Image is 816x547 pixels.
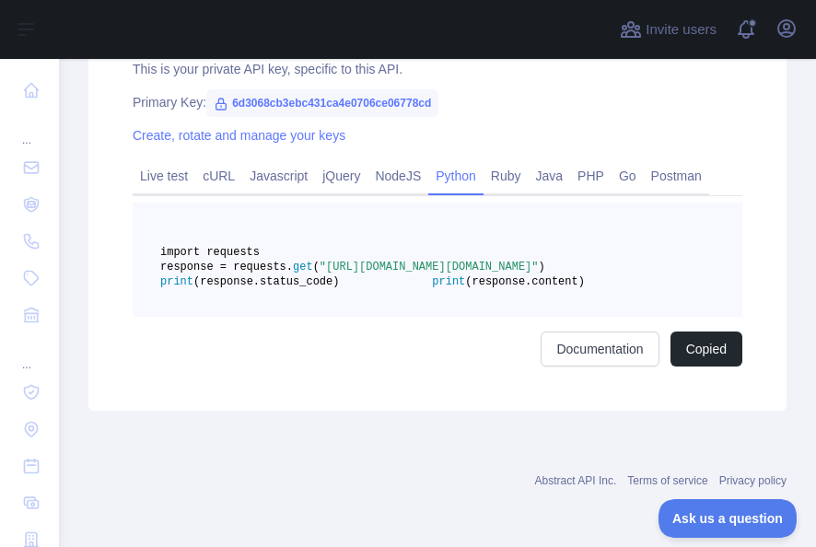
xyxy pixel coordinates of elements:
span: Invite users [646,19,717,41]
a: PHP [570,161,612,191]
a: cURL [195,161,242,191]
span: get [293,261,313,273]
a: Create, rotate and manage your keys [133,128,345,143]
a: Java [529,161,571,191]
div: ... [15,335,44,372]
a: Privacy policy [719,474,787,487]
a: Python [428,161,484,191]
div: This is your private API key, specific to this API. [133,60,742,78]
span: response = requests. [160,261,293,273]
a: Go [612,161,644,191]
span: "[URL][DOMAIN_NAME][DOMAIN_NAME]" [320,261,539,273]
a: NodeJS [367,161,428,191]
a: Live test [133,161,195,191]
span: ( [313,261,320,273]
span: print [160,275,193,288]
div: Primary Key: [133,93,742,111]
span: (response.content) [465,275,585,288]
a: jQuery [315,161,367,191]
span: 6d3068cb3ebc431ca4e0706ce06778cd [206,89,438,117]
a: Abstract API Inc. [535,474,617,487]
a: Postman [644,161,709,191]
a: Documentation [541,332,659,367]
span: import requests [160,246,260,259]
button: Invite users [616,15,720,44]
button: Copied [670,332,742,367]
div: ... [15,111,44,147]
span: (response.status_code) [193,275,339,288]
a: Terms of service [627,474,707,487]
span: print [432,275,465,288]
a: Ruby [484,161,529,191]
a: Javascript [242,161,315,191]
span: ) [538,261,544,273]
iframe: Toggle Customer Support [659,499,798,538]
